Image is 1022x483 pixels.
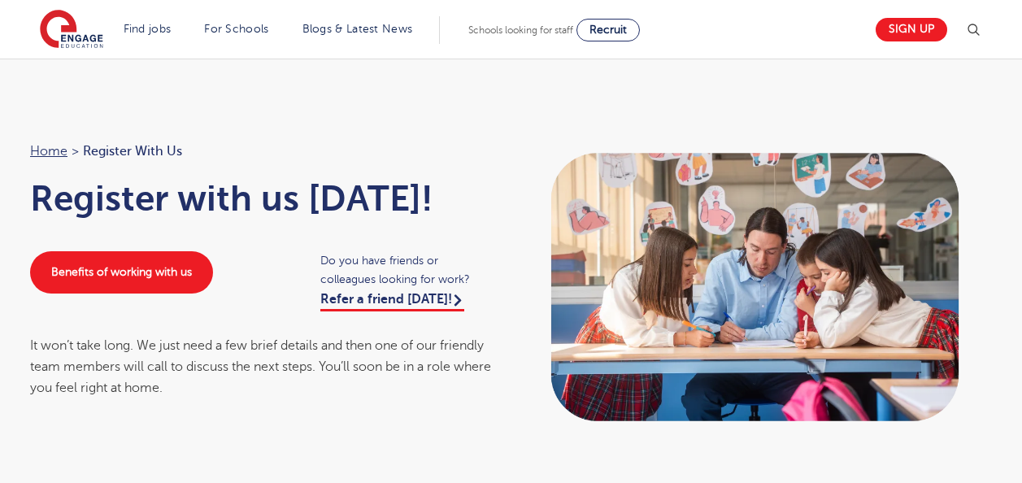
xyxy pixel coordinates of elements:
[30,251,213,294] a: Benefits of working with us
[576,19,640,41] a: Recruit
[30,178,495,219] h1: Register with us [DATE]!
[320,292,464,311] a: Refer a friend [DATE]!
[30,335,495,399] div: It won’t take long. We just need a few brief details and then one of our friendly team members wi...
[30,141,495,162] nav: breadcrumb
[876,18,947,41] a: Sign up
[302,23,413,35] a: Blogs & Latest News
[589,24,627,36] span: Recruit
[40,10,103,50] img: Engage Education
[468,24,573,36] span: Schools looking for staff
[72,144,79,159] span: >
[83,141,182,162] span: Register with us
[204,23,268,35] a: For Schools
[124,23,172,35] a: Find jobs
[30,144,67,159] a: Home
[320,251,495,289] span: Do you have friends or colleagues looking for work?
